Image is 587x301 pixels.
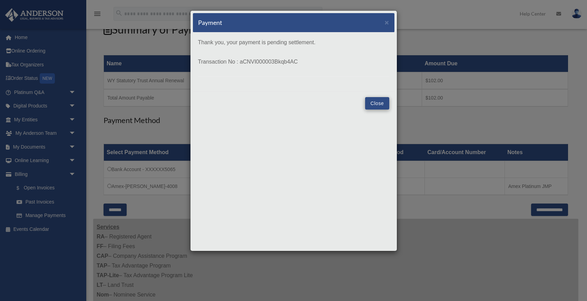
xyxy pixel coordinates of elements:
h5: Payment [198,18,222,27]
p: Thank you, your payment is pending settlement. [198,38,389,47]
span: × [385,18,389,26]
button: Close [365,97,389,110]
button: Close [385,19,389,26]
p: Transaction No : aCNVI000003Bkqb4AC [198,57,389,67]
